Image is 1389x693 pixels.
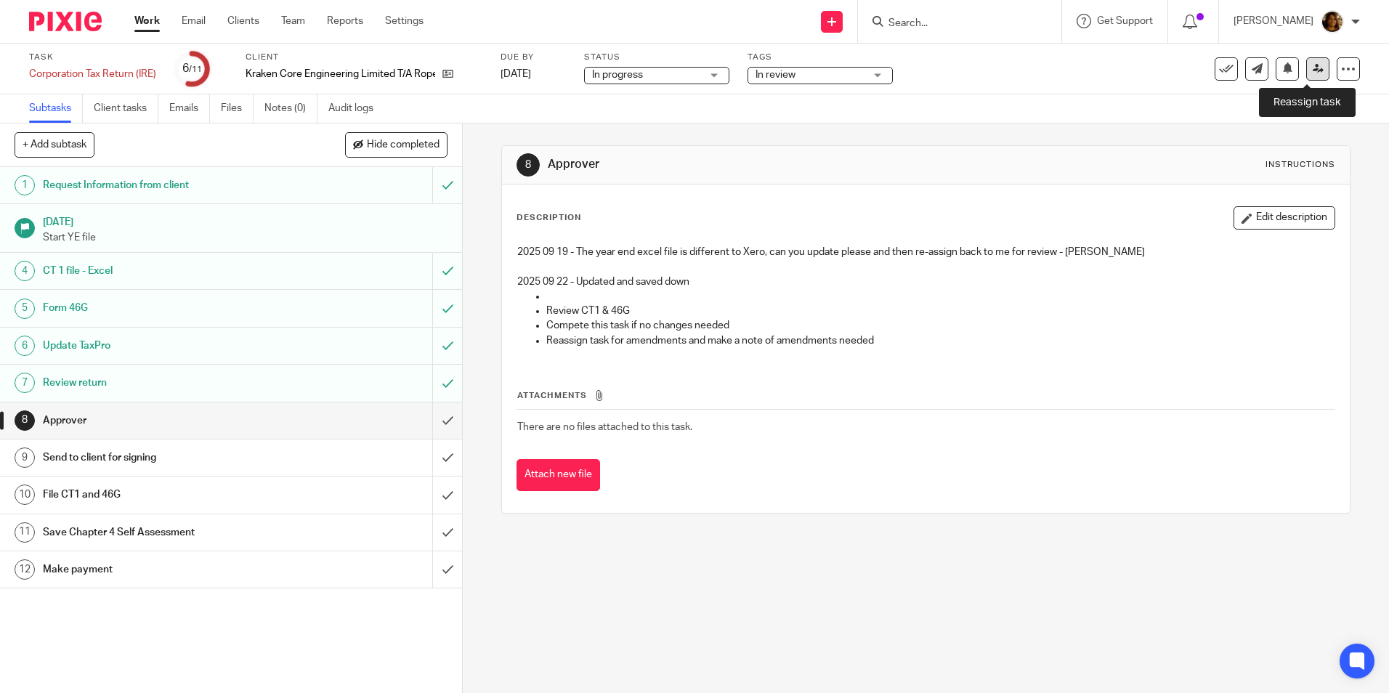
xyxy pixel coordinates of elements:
a: Email [182,14,206,28]
h1: File CT1 and 46G [43,484,293,506]
label: Tags [748,52,893,63]
label: Task [29,52,156,63]
div: 1 [15,175,35,195]
p: Start YE file [43,230,448,245]
img: Pixie [29,12,102,31]
div: 8 [517,153,540,177]
input: Search [887,17,1018,31]
div: 9 [15,447,35,468]
p: Reassign task for amendments and make a note of amendments needed [546,333,1334,348]
p: Description [517,212,581,224]
h1: [DATE] [43,211,448,230]
div: 4 [15,261,35,281]
div: 8 [15,410,35,431]
p: 2025 09 19 - The year end excel file is different to Xero, can you update please and then re-assi... [517,245,1334,259]
div: 11 [15,522,35,543]
a: Client tasks [94,94,158,123]
span: There are no files attached to this task. [517,422,692,432]
a: Team [281,14,305,28]
a: Reports [327,14,363,28]
small: /11 [189,65,202,73]
p: Review CT1 & 46G [546,304,1334,318]
h1: Review return [43,372,293,394]
p: 2025 09 22 - Updated and saved down [517,275,1334,289]
label: Due by [501,52,566,63]
span: In progress [592,70,643,80]
h1: Form 46G [43,297,293,319]
h1: Approver [548,157,957,172]
div: 6 [182,60,202,77]
button: Attach new file [517,459,600,492]
span: Attachments [517,392,587,400]
a: Settings [385,14,424,28]
div: 10 [15,485,35,505]
a: Work [134,14,160,28]
div: Instructions [1266,159,1335,171]
div: 12 [15,559,35,580]
h1: Send to client for signing [43,447,293,469]
a: Emails [169,94,210,123]
label: Status [584,52,729,63]
button: Edit description [1234,206,1335,230]
a: Audit logs [328,94,384,123]
p: Kraken Core Engineering Limited T/A Rope Dock [246,67,435,81]
h1: Save Chapter 4 Self Assessment [43,522,293,543]
h1: Make payment [43,559,293,580]
button: Hide completed [345,132,448,157]
a: Files [221,94,254,123]
h1: CT 1 file - Excel [43,260,293,282]
button: + Add subtask [15,132,94,157]
div: Corporation Tax Return (IRE) [29,67,156,81]
a: Clients [227,14,259,28]
span: Get Support [1097,16,1153,26]
div: 5 [15,299,35,319]
span: [DATE] [501,69,531,79]
span: In review [756,70,795,80]
p: [PERSON_NAME] [1234,14,1313,28]
div: 6 [15,336,35,356]
a: Notes (0) [264,94,317,123]
h1: Approver [43,410,293,431]
h1: Request Information from client [43,174,293,196]
span: Hide completed [367,139,440,151]
a: Subtasks [29,94,83,123]
div: 7 [15,373,35,393]
h1: Update TaxPro [43,335,293,357]
label: Client [246,52,482,63]
img: Arvinder.jpeg [1321,10,1344,33]
p: Compete this task if no changes needed [546,318,1334,333]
